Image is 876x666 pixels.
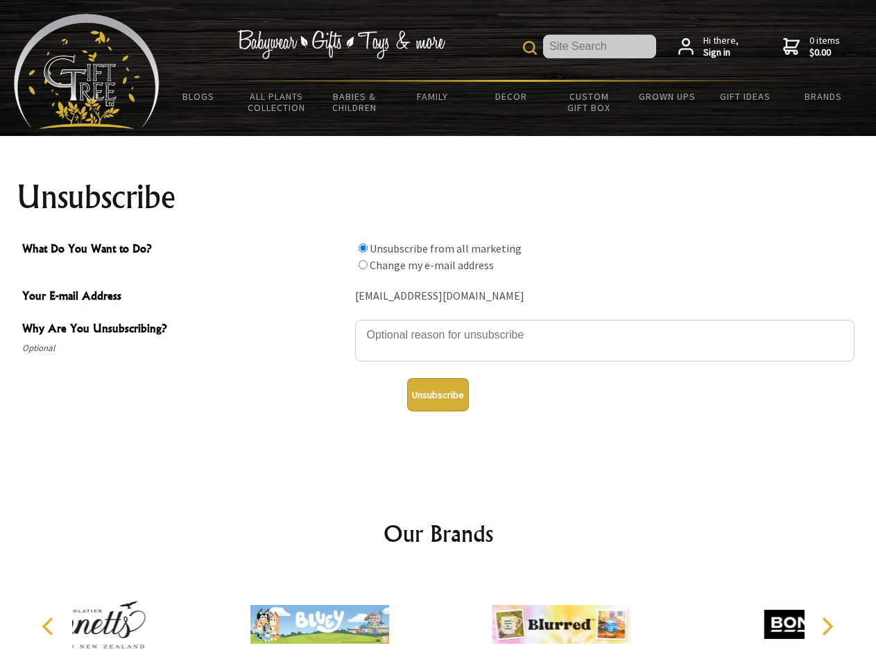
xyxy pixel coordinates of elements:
span: Hi there, [703,35,739,59]
a: All Plants Collection [238,82,316,122]
a: Decor [472,82,550,111]
h1: Unsubscribe [17,180,860,214]
span: Optional [22,340,348,357]
button: Previous [35,611,65,642]
a: 0 items$0.00 [783,35,840,59]
span: Why Are You Unsubscribing? [22,320,348,340]
img: Babywear - Gifts - Toys & more [237,30,445,59]
div: [EMAIL_ADDRESS][DOMAIN_NAME] [355,286,854,307]
a: Babies & Children [316,82,394,122]
a: Brands [784,82,863,111]
strong: Sign in [703,46,739,59]
label: Change my e-mail address [370,258,494,272]
a: Gift Ideas [706,82,784,111]
label: Unsubscribe from all marketing [370,241,522,255]
img: Babyware - Gifts - Toys and more... [14,14,160,129]
strong: $0.00 [809,46,840,59]
input: What Do You Want to Do? [359,260,368,269]
a: Hi there,Sign in [678,35,739,59]
a: Family [394,82,472,111]
button: Unsubscribe [407,378,469,411]
a: BLOGS [160,82,238,111]
h2: Our Brands [28,517,849,550]
span: Your E-mail Address [22,287,348,307]
input: Site Search [543,35,656,58]
textarea: Why Are You Unsubscribing? [355,320,854,361]
a: Custom Gift Box [550,82,628,122]
span: 0 items [809,34,840,59]
button: Next [811,611,842,642]
span: What Do You Want to Do? [22,240,348,260]
input: What Do You Want to Do? [359,244,368,253]
a: Grown Ups [628,82,706,111]
img: product search [523,41,537,55]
